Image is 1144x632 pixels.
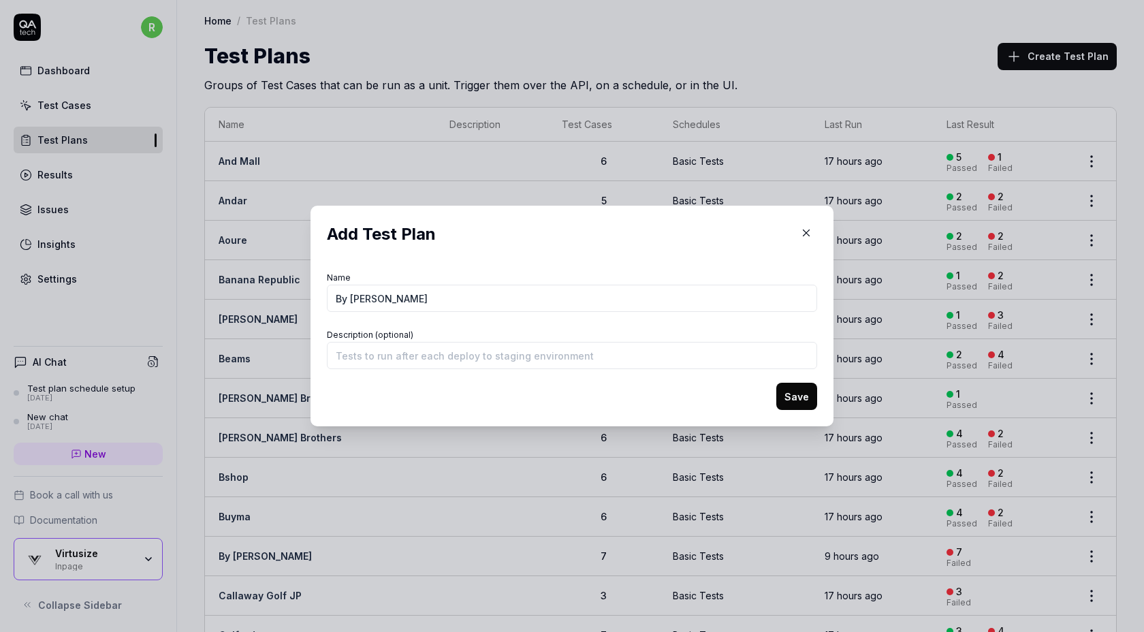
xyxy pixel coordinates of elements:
[327,330,413,340] label: Description (optional)
[795,222,817,244] button: Close Modal
[776,383,817,410] button: Save
[327,272,351,283] label: Name
[327,285,817,312] input: Regression Tests
[327,342,817,369] input: Tests to run after each deploy to staging environment
[327,222,817,247] h2: Add Test Plan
